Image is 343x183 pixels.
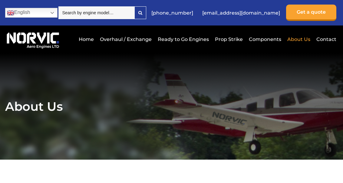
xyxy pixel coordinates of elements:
[148,5,196,20] a: [PHONE_NUMBER]
[98,32,153,47] a: Overhaul / Exchange
[156,32,210,47] a: Ready to Go Engines
[286,32,312,47] a: About Us
[7,9,14,16] img: en
[77,32,95,47] a: Home
[213,32,244,47] a: Prop Strike
[5,30,61,49] img: Norvic Aero Engines logo
[5,99,338,114] h1: About Us
[247,32,283,47] a: Components
[315,32,336,47] a: Contact
[199,5,283,20] a: [EMAIL_ADDRESS][DOMAIN_NAME]
[5,8,58,18] a: English
[58,6,134,19] input: Search by engine model…
[286,5,336,21] a: Get a quote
